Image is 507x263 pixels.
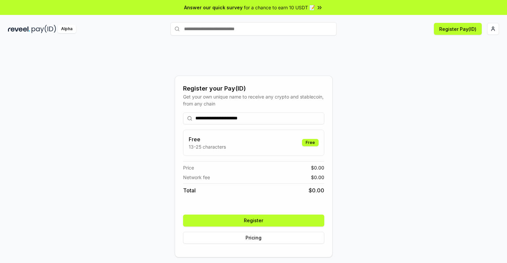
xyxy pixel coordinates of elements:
[183,186,196,194] span: Total
[32,25,56,33] img: pay_id
[183,174,210,181] span: Network fee
[311,164,324,171] span: $ 0.00
[183,93,324,107] div: Get your own unique name to receive any crypto and stablecoin, from any chain
[302,139,319,146] div: Free
[434,23,482,35] button: Register Pay(ID)
[8,25,30,33] img: reveel_dark
[189,135,226,143] h3: Free
[244,4,315,11] span: for a chance to earn 10 USDT 📝
[184,4,243,11] span: Answer our quick survey
[57,25,76,33] div: Alpha
[189,143,226,150] p: 13-25 characters
[311,174,324,181] span: $ 0.00
[183,164,194,171] span: Price
[309,186,324,194] span: $ 0.00
[183,84,324,93] div: Register your Pay(ID)
[183,215,324,227] button: Register
[183,232,324,244] button: Pricing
